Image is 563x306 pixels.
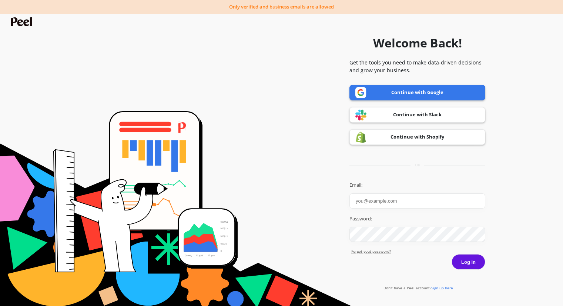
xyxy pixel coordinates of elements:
[383,285,453,290] a: Don't have a Peel account?Sign up here
[431,285,453,290] span: Sign up here
[349,59,485,74] p: Get the tools you need to make data-driven decisions and grow your business.
[373,34,462,52] h1: Welcome Back!
[349,129,485,145] a: Continue with Shopify
[452,254,485,270] button: Log in
[349,182,485,189] label: Email:
[349,215,485,223] label: Password:
[349,162,485,168] div: or
[351,249,485,254] a: Forgot yout password?
[355,87,366,98] img: Google logo
[349,107,485,123] a: Continue with Slack
[355,109,366,121] img: Slack logo
[349,85,485,100] a: Continue with Google
[355,132,366,143] img: Shopify logo
[11,17,34,26] img: Peel
[349,193,485,209] input: you@example.com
